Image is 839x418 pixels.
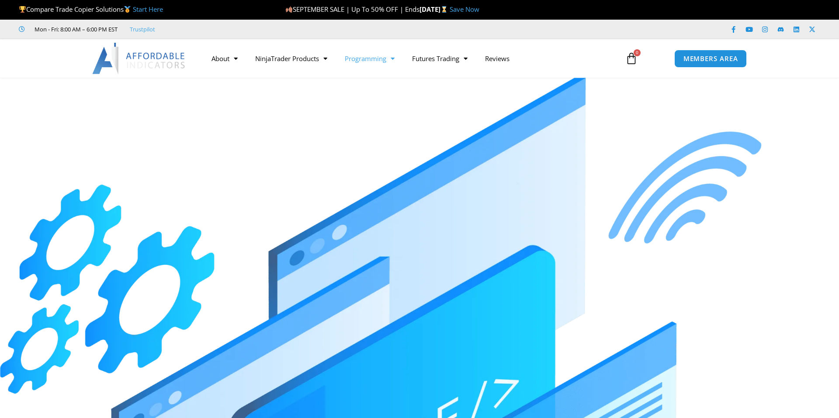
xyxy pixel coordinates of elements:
span: SEPTEMBER SALE | Up To 50% OFF | Ends [285,5,419,14]
strong: [DATE] [419,5,450,14]
a: Futures Trading [403,48,476,69]
nav: Menu [203,48,615,69]
a: 0 [612,46,651,71]
span: MEMBERS AREA [683,55,738,62]
a: About [203,48,246,69]
a: Programming [336,48,403,69]
span: 0 [634,49,641,56]
img: ⌛ [441,6,447,13]
img: 🍂 [286,6,292,13]
a: Start Here [133,5,163,14]
a: Trustpilot [130,24,155,34]
img: 🥇 [124,6,131,13]
a: Save Now [450,5,479,14]
a: MEMBERS AREA [674,50,747,68]
span: Compare Trade Copier Solutions [19,5,163,14]
span: Mon - Fri: 8:00 AM – 6:00 PM EST [32,24,118,34]
img: 🏆 [19,6,26,13]
img: LogoAI | Affordable Indicators – NinjaTrader [92,43,186,74]
a: Reviews [476,48,518,69]
a: NinjaTrader Products [246,48,336,69]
